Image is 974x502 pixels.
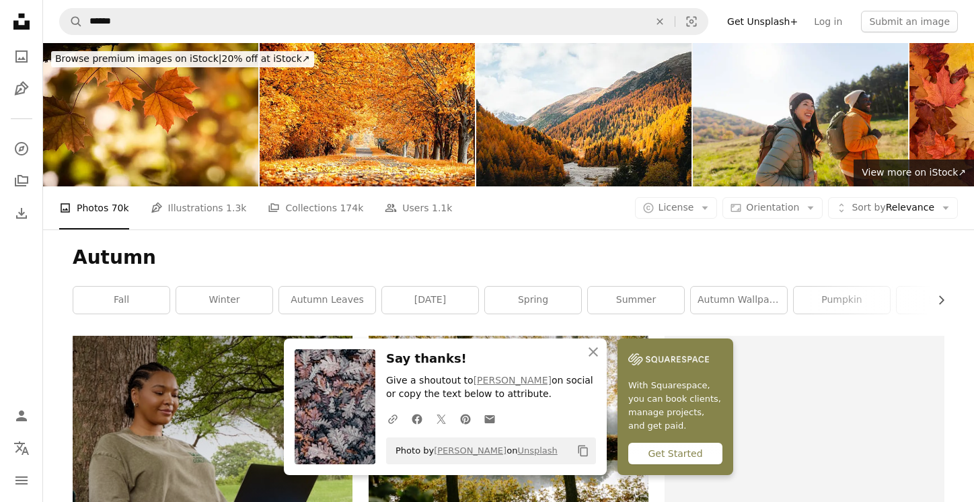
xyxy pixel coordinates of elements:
[675,9,708,34] button: Visual search
[645,9,675,34] button: Clear
[382,287,478,314] a: [DATE]
[617,338,733,475] a: With Squarespace, you can book clients, manage projects, and get paid.Get Started
[340,201,363,215] span: 174k
[659,202,694,213] span: License
[60,9,83,34] button: Search Unsplash
[260,43,475,186] img: beautiful Endless Autumn Alley Illuminated by Warm, Golden Sunlight in fall season
[517,445,557,456] a: Unsplash
[929,287,944,314] button: scroll list to the right
[854,159,974,186] a: View more on iStock↗
[794,287,890,314] a: pumpkin
[8,467,35,494] button: Menu
[691,287,787,314] a: autumn wallpaper
[861,11,958,32] button: Submit an image
[828,197,958,219] button: Sort byRelevance
[432,201,452,215] span: 1.1k
[8,200,35,227] a: Download History
[628,443,722,464] div: Get Started
[385,186,452,229] a: Users 1.1k
[8,75,35,102] a: Illustrations
[8,402,35,429] a: Log in / Sign up
[478,405,502,432] a: Share over email
[73,246,944,270] h1: Autumn
[55,53,221,64] span: Browse premium images on iStock |
[8,43,35,70] a: Photos
[43,43,322,75] a: Browse premium images on iStock|20% off at iStock↗
[635,197,718,219] button: License
[474,375,552,386] a: [PERSON_NAME]
[476,43,691,186] img: Aerial view of river and forested mountains in autumn, Engadine Alps
[453,405,478,432] a: Share on Pinterest
[73,287,170,314] a: fall
[43,43,258,186] img: Red Maple leaves
[429,405,453,432] a: Share on Twitter
[572,439,595,462] button: Copy to clipboard
[852,201,934,215] span: Relevance
[862,167,966,178] span: View more on iStock ↗
[8,435,35,462] button: Language
[73,470,352,482] a: Woman using laptop while sitting under a tree
[386,374,596,401] p: Give a shoutout to on social or copy the text below to attribute.
[389,440,558,462] span: Photo by on
[51,51,314,67] div: 20% off at iStock ↗
[176,287,272,314] a: winter
[8,168,35,194] a: Collections
[722,197,823,219] button: Orientation
[8,8,35,38] a: Home — Unsplash
[485,287,581,314] a: spring
[268,186,363,229] a: Collections 174k
[434,445,507,456] a: [PERSON_NAME]
[59,8,708,35] form: Find visuals sitewide
[806,11,850,32] a: Log in
[719,11,806,32] a: Get Unsplash+
[628,349,709,369] img: file-1747939142011-51e5cc87e3c9
[746,202,799,213] span: Orientation
[588,287,684,314] a: summer
[693,43,908,186] img: Smiling friends hiking together
[8,135,35,162] a: Explore
[226,201,246,215] span: 1.3k
[852,202,885,213] span: Sort by
[405,405,429,432] a: Share on Facebook
[279,287,375,314] a: autumn leaves
[386,349,596,369] h3: Say thanks!
[151,186,247,229] a: Illustrations 1.3k
[628,379,722,433] span: With Squarespace, you can book clients, manage projects, and get paid.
